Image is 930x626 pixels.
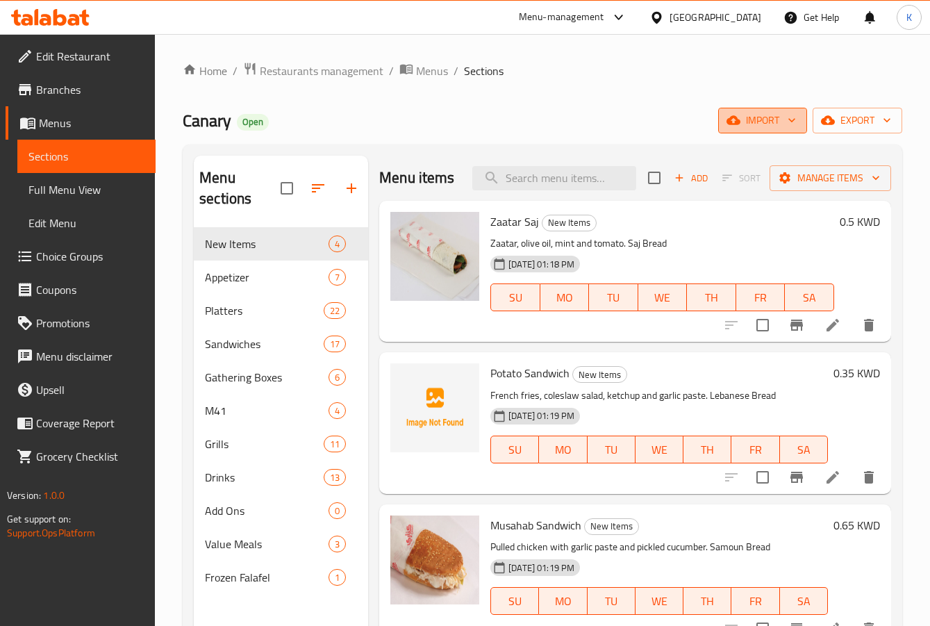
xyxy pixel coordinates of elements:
div: items [324,302,346,319]
button: Manage items [770,165,891,191]
div: items [324,436,346,452]
span: Coupons [36,281,144,298]
a: Upsell [6,373,156,406]
span: WE [644,288,682,308]
span: M41 [205,402,329,419]
li: / [389,63,394,79]
button: TU [589,283,638,311]
button: TH [687,283,736,311]
span: WE [641,591,678,611]
a: Menus [399,62,448,80]
span: Edit Restaurant [36,48,144,65]
span: Menu disclaimer [36,348,144,365]
span: MO [546,288,584,308]
span: Select section first [713,167,770,189]
span: [DATE] 01:19 PM [503,409,580,422]
div: items [329,569,346,586]
span: Restaurants management [260,63,383,79]
span: FR [737,591,774,611]
span: Full Menu View [28,181,144,198]
span: SA [786,591,822,611]
span: New Items [573,367,626,383]
span: Choice Groups [36,248,144,265]
div: items [329,369,346,386]
span: Add Ons [205,502,329,519]
span: Appetizer [205,269,329,286]
a: Sections [17,140,156,173]
button: MO [539,436,587,463]
span: K [906,10,912,25]
button: TH [683,587,731,615]
span: New Items [542,215,596,231]
span: Gathering Boxes [205,369,329,386]
button: TH [683,436,731,463]
span: SU [497,591,533,611]
span: Promotions [36,315,144,331]
img: Zaatar Saj [390,212,479,301]
span: 1.0.0 [43,486,65,504]
span: 11 [324,438,345,451]
span: TH [689,591,726,611]
a: Home [183,63,227,79]
button: FR [731,587,779,615]
a: Menu disclaimer [6,340,156,373]
span: Platters [205,302,324,319]
span: New Items [585,518,638,534]
a: Coverage Report [6,406,156,440]
div: Value Meals [205,536,329,552]
span: 7 [329,271,345,284]
span: 1 [329,571,345,584]
button: TU [588,587,636,615]
span: MO [545,591,581,611]
button: SU [490,283,540,311]
span: Branches [36,81,144,98]
li: / [454,63,458,79]
span: Edit Menu [28,215,144,231]
a: Grocery Checklist [6,440,156,473]
h6: 0.65 KWD [833,516,880,535]
a: Full Menu View [17,173,156,206]
div: Open [237,114,269,131]
span: Version: [7,486,41,504]
button: import [718,108,807,133]
h6: 0.35 KWD [833,363,880,383]
button: delete [852,461,886,494]
a: Coupons [6,273,156,306]
span: 0 [329,504,345,518]
a: Edit menu item [824,317,841,333]
span: SU [497,288,534,308]
li: / [233,63,238,79]
span: FR [737,440,774,460]
h6: 0.5 KWD [840,212,880,231]
span: Frozen Falafel [205,569,329,586]
button: MO [540,283,590,311]
span: WE [641,440,678,460]
p: Pulled chicken with garlic paste and pickled cucumber. Samoun Bread [490,538,828,556]
span: 3 [329,538,345,551]
img: Musahab Sandwich [390,516,479,604]
a: Support.OpsPlatform [7,524,95,542]
a: Edit Restaurant [6,40,156,73]
span: [DATE] 01:19 PM [503,561,580,575]
div: M414 [194,394,368,427]
span: Grills [205,436,324,452]
div: Add Ons0 [194,494,368,527]
button: SA [780,587,828,615]
span: Musahab Sandwich [490,515,581,536]
div: Frozen Falafel1 [194,561,368,594]
button: WE [636,587,683,615]
span: Add item [669,167,713,189]
span: TH [689,440,726,460]
button: FR [731,436,779,463]
div: items [329,269,346,286]
button: WE [638,283,688,311]
button: SU [490,436,539,463]
span: SA [790,288,829,308]
a: Branches [6,73,156,106]
span: Select all sections [272,174,301,203]
div: items [329,502,346,519]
